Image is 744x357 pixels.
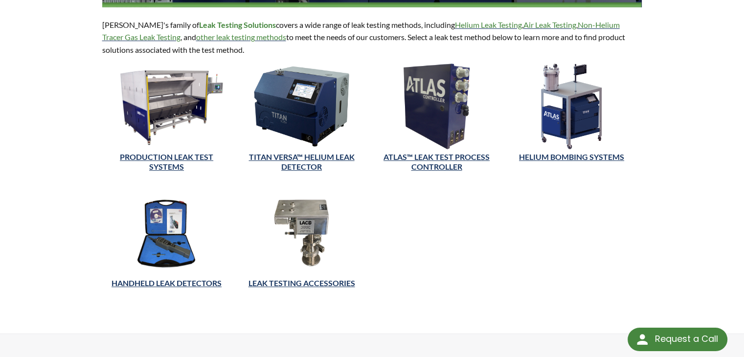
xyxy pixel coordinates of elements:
a: LEAK TESTING ACCESSORIES [248,278,355,288]
img: Helium Bombing System [540,64,603,149]
img: Production Leak Test Systems Category [102,64,231,149]
div: Request a Call [654,328,718,350]
a: ATLAS™ Leak Test Process Controller [383,152,490,172]
p: [PERSON_NAME]'s family of covers a wide range of leak testing methods, including , , , and to mee... [102,19,642,56]
strong: Leak Testing Solutions [199,20,276,29]
a: Helium Bombing Systems [519,152,624,161]
img: ATLAS™ Leak Test Process Controller [404,64,470,149]
img: Leak Testing Accessories Category [237,190,366,276]
a: Helium Leak Testing [455,20,522,29]
div: Request a Call [628,328,727,351]
a: PRODUCTION LEAK TEST SYSTEMS [120,152,213,172]
a: HANDHELD LEAK DETECTORS [112,278,222,288]
a: TITAN VERSA™ Helium Leak Detector [249,152,355,172]
a: Air Leak Testing [523,20,576,29]
img: Handheld Leak Detectors Category [102,190,231,276]
img: TITAN VERSA™ Helium Leak Detector [237,64,366,149]
a: other leak testing methods [196,32,286,42]
img: round button [634,332,650,347]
